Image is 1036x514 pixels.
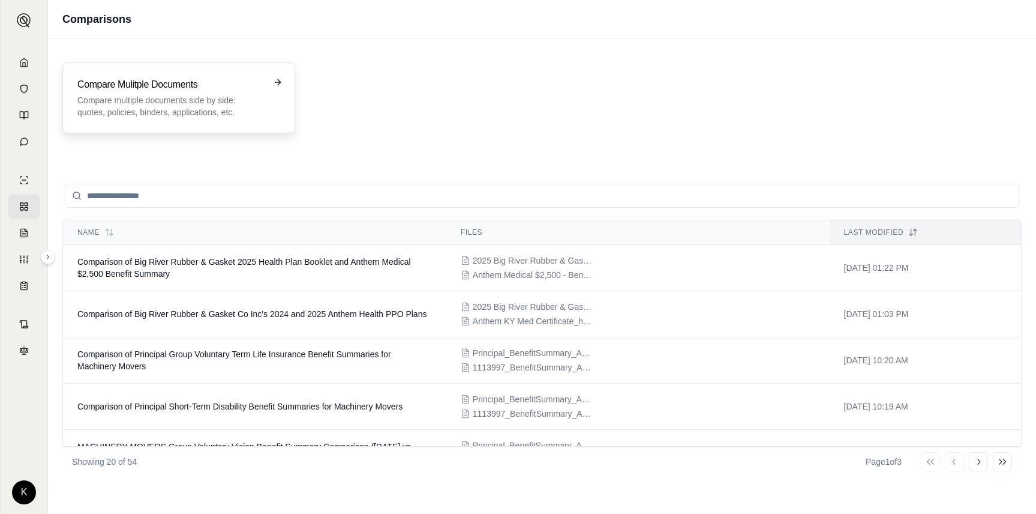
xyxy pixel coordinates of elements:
span: Anthem Medical $2,500 - Benefit Summary.pdf [473,269,593,281]
a: Contract Analysis [8,312,40,336]
a: Chat [8,130,40,154]
td: [DATE] 10:20 AM [830,337,1021,384]
img: Expand sidebar [17,13,31,28]
a: Home [8,50,40,74]
h3: Compare Mulitple Documents [77,77,263,92]
a: Custom Report [8,247,40,271]
button: Expand sidebar [41,250,55,264]
span: Comparison of Principal Group Voluntary Term Life Insurance Benefit Summaries for Machinery Movers [77,349,391,371]
a: Legal Search Engine [8,339,40,363]
th: Files [446,220,830,245]
td: [DATE] 10:18 AM [830,430,1021,476]
div: Page 1 of 3 [866,456,902,468]
div: Name [77,228,432,237]
button: Expand sidebar [12,8,36,32]
a: Coverage Table [8,274,40,298]
a: Single Policy [8,168,40,192]
h1: Comparisons [62,11,131,28]
a: Documents Vault [8,77,40,101]
td: [DATE] 01:22 PM [830,245,1021,291]
div: Last modified [844,228,1007,237]
span: MACHINERY MOVERS Group Voluntary Vision Benefit Summary Comparison (Jan 2025 vs. Sep 2025) [77,442,413,464]
span: 1113997_BenefitSummary_ACTIVE KEY MEMBERS_VTL.pdf [473,361,593,373]
span: Anthem KY Med Certificate_ht checked.pdf [473,315,593,327]
span: 1113997_BenefitSummary_ACTIVE KEY MEMBERS_VSTD.pdf [473,408,593,420]
p: Compare multiple documents side by side: quotes, policies, binders, applications, etc. [77,94,263,118]
a: Claim Coverage [8,221,40,245]
span: 2025 Big River Rubber & Gasket_Booklet.pdf [473,301,593,313]
span: Principal_BenefitSummary_ACTIVE KEY MEMBERS_VSTD.pdf [473,393,593,405]
a: Prompt Library [8,103,40,127]
p: Showing 20 of 54 [72,456,137,468]
span: Comparison of Big River Rubber & Gasket 2025 Health Plan Booklet and Anthem Medical $2,500 Benefi... [77,257,411,279]
div: K [12,480,36,504]
span: 2025 Big River Rubber & Gasket_Booklet.pdf [473,255,593,267]
td: [DATE] 01:03 PM [830,291,1021,337]
a: Policy Comparisons [8,195,40,219]
td: [DATE] 10:19 AM [830,384,1021,430]
span: Principal_BenefitSummary_ACTIVE KEY MEMBERS_VOLUNTARY_VISION.pdf [473,440,593,452]
span: Comparison of Big River Rubber & Gasket Co Inc's 2024 and 2025 Anthem Health PPO Plans [77,309,427,319]
span: Principal_BenefitSummary_ACTIVE KEY MEMBERS_VTL.pdf [473,347,593,359]
span: Comparison of Principal Short-Term Disability Benefit Summaries for Machinery Movers [77,402,403,411]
